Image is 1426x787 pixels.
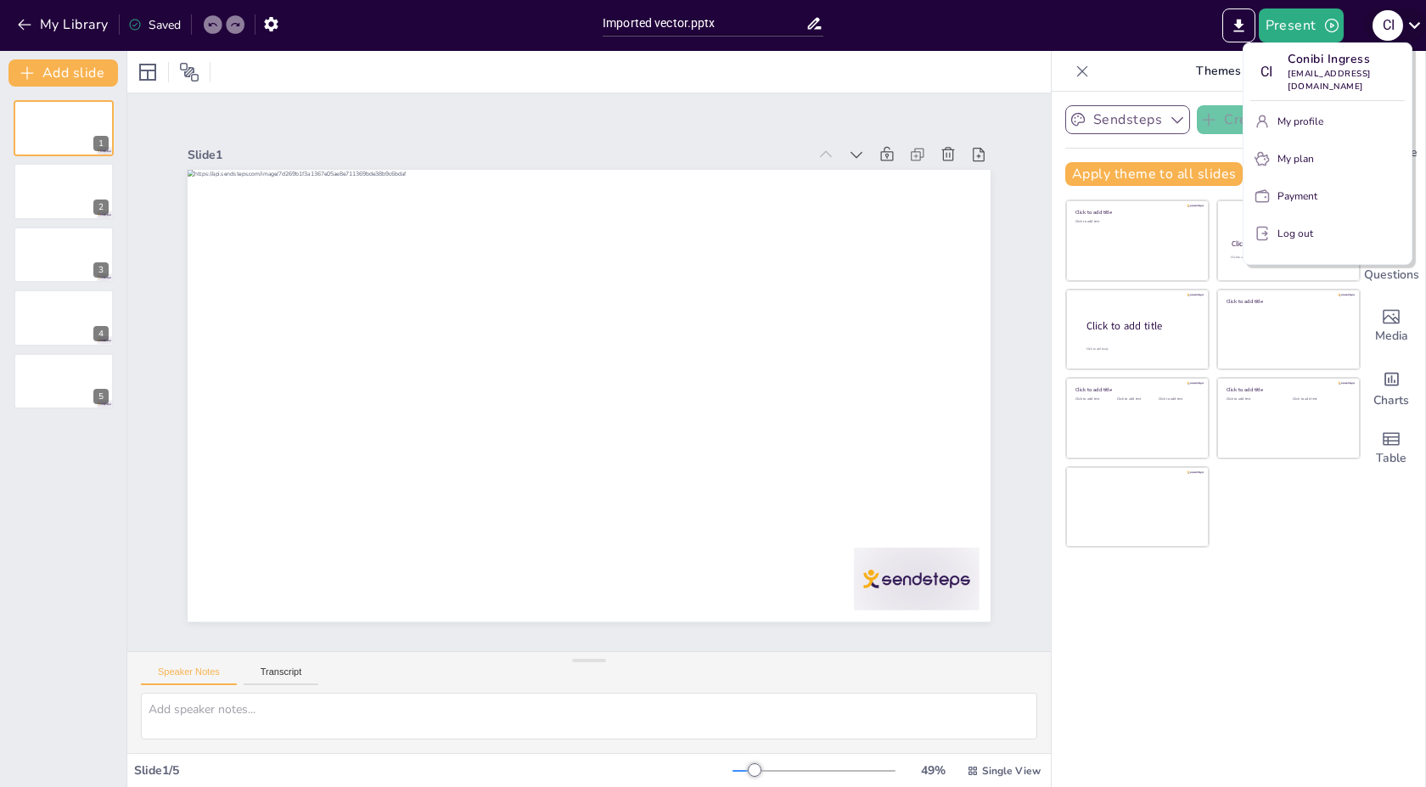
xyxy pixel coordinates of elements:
button: My plan [1250,145,1405,172]
p: My profile [1277,114,1323,129]
button: Payment [1250,183,1405,210]
p: Conibi Ingress [1288,50,1405,68]
button: My profile [1250,108,1405,135]
p: Payment [1277,188,1317,204]
p: My plan [1277,151,1314,166]
p: Log out [1277,226,1313,241]
div: C I [1250,57,1281,87]
button: Log out [1250,220,1405,247]
p: [EMAIL_ADDRESS][DOMAIN_NAME] [1288,68,1405,93]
